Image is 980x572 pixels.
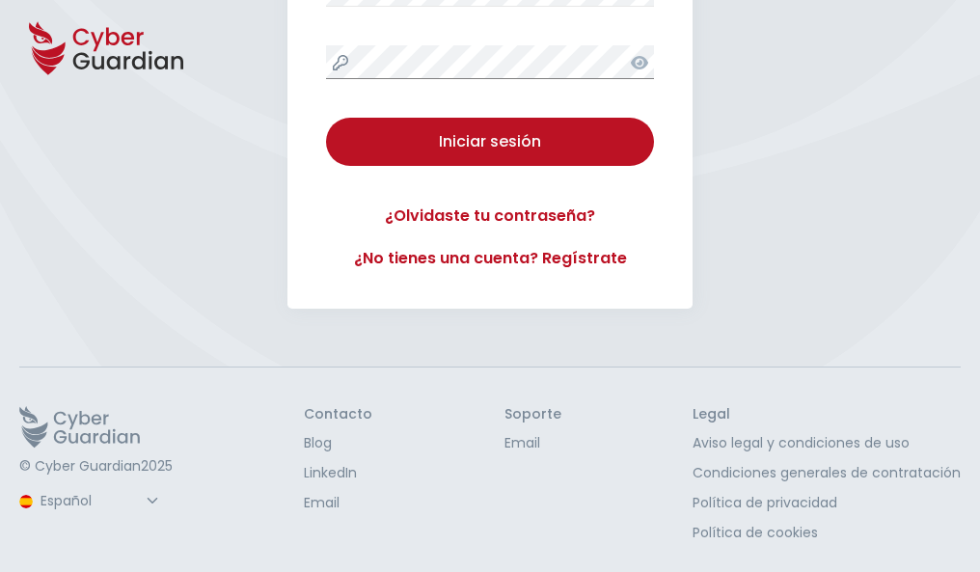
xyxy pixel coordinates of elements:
[304,493,372,513] a: Email
[326,247,654,270] a: ¿No tienes una cuenta? Regístrate
[304,463,372,483] a: LinkedIn
[504,433,561,453] a: Email
[326,204,654,228] a: ¿Olvidaste tu contraseña?
[693,463,961,483] a: Condiciones generales de contratación
[693,433,961,453] a: Aviso legal y condiciones de uso
[340,130,640,153] div: Iniciar sesión
[693,523,961,543] a: Política de cookies
[19,495,33,508] img: region-logo
[693,406,961,423] h3: Legal
[304,433,372,453] a: Blog
[693,493,961,513] a: Política de privacidad
[304,406,372,423] h3: Contacto
[326,118,654,166] button: Iniciar sesión
[19,458,173,476] p: © Cyber Guardian 2025
[504,406,561,423] h3: Soporte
